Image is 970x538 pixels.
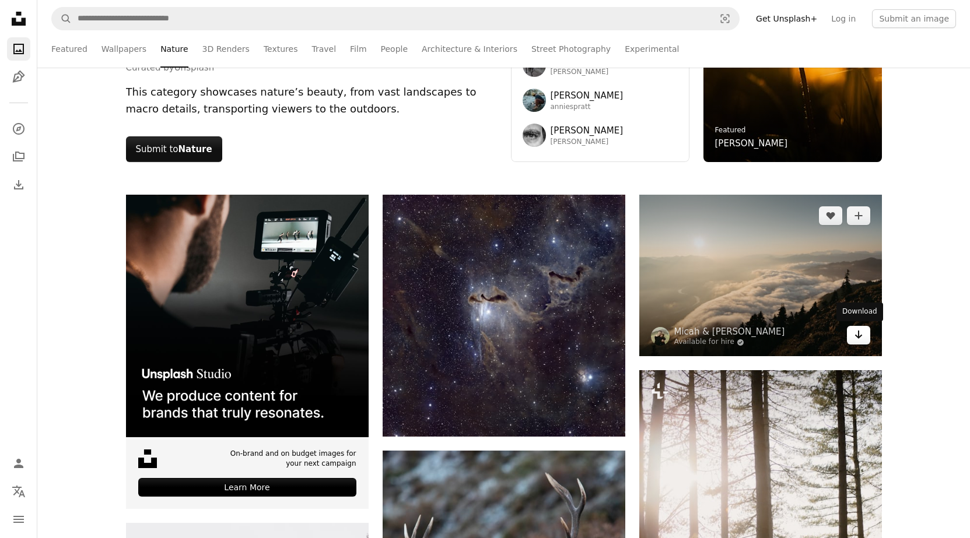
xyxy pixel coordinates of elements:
[311,30,336,68] a: Travel
[52,8,72,30] button: Search Unsplash
[222,449,356,469] span: On-brand and on budget images for your next campaign
[7,117,30,140] a: Explore
[639,526,882,537] a: Horse walking through a sunlit forest.
[383,195,625,437] img: Dark nebula with glowing stars and gas clouds.
[178,144,212,154] strong: Nature
[126,61,216,75] span: Curated by
[551,138,624,147] span: [PERSON_NAME]
[824,9,863,28] a: Log in
[126,195,369,509] a: On-brand and on budget images for your next campaignLearn More
[174,62,215,73] a: Unsplash
[551,103,624,112] span: anniespratt
[138,449,157,468] img: file-1631678316303-ed18b8b5cb9cimage
[7,452,30,475] a: Log in / Sign up
[523,54,678,77] a: Avatar of user Wolfgang Hasselmann[PERSON_NAME][PERSON_NAME]
[551,89,624,103] span: [PERSON_NAME]
[523,124,546,147] img: Avatar of user Francesco Ungaro
[551,124,624,138] span: [PERSON_NAME]
[381,30,408,68] a: People
[7,480,30,503] button: Language
[51,7,740,30] form: Find visuals sitewide
[202,30,250,68] a: 3D Renders
[7,65,30,89] a: Illustrations
[350,30,366,68] a: Film
[264,30,298,68] a: Textures
[674,337,785,347] a: Available for hire
[7,508,30,531] button: Menu
[715,136,788,150] a: [PERSON_NAME]
[523,89,546,112] img: Avatar of user Annie Spratt
[819,206,842,225] button: Like
[551,68,624,77] span: [PERSON_NAME]
[674,326,785,337] a: Micah & [PERSON_NAME]
[639,195,882,356] img: Mountains and clouds are illuminated by the setting sun.
[138,478,356,497] div: Learn More
[51,30,87,68] a: Featured
[523,89,678,112] a: Avatar of user Annie Spratt[PERSON_NAME]anniespratt
[711,8,739,30] button: Visual search
[625,30,679,68] a: Experimental
[523,124,678,147] a: Avatar of user Francesco Ungaro[PERSON_NAME][PERSON_NAME]
[7,7,30,33] a: Home — Unsplash
[126,84,497,118] div: This category showcases nature’s beauty, from vast landscapes to macro details, transporting view...
[7,173,30,196] a: Download History
[872,9,956,28] button: Submit an image
[847,206,870,225] button: Add to Collection
[422,30,517,68] a: Architecture & Interiors
[836,303,883,321] div: Download
[715,126,746,134] a: Featured
[749,9,824,28] a: Get Unsplash+
[101,30,146,68] a: Wallpapers
[651,327,670,346] img: Go to Micah & Sammie Chaffin's profile
[531,30,611,68] a: Street Photography
[126,195,369,437] img: file-1715652217532-464736461acbimage
[639,270,882,280] a: Mountains and clouds are illuminated by the setting sun.
[847,326,870,344] a: Download
[126,136,222,162] button: Submit toNature
[383,310,625,321] a: Dark nebula with glowing stars and gas clouds.
[7,145,30,168] a: Collections
[7,37,30,61] a: Photos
